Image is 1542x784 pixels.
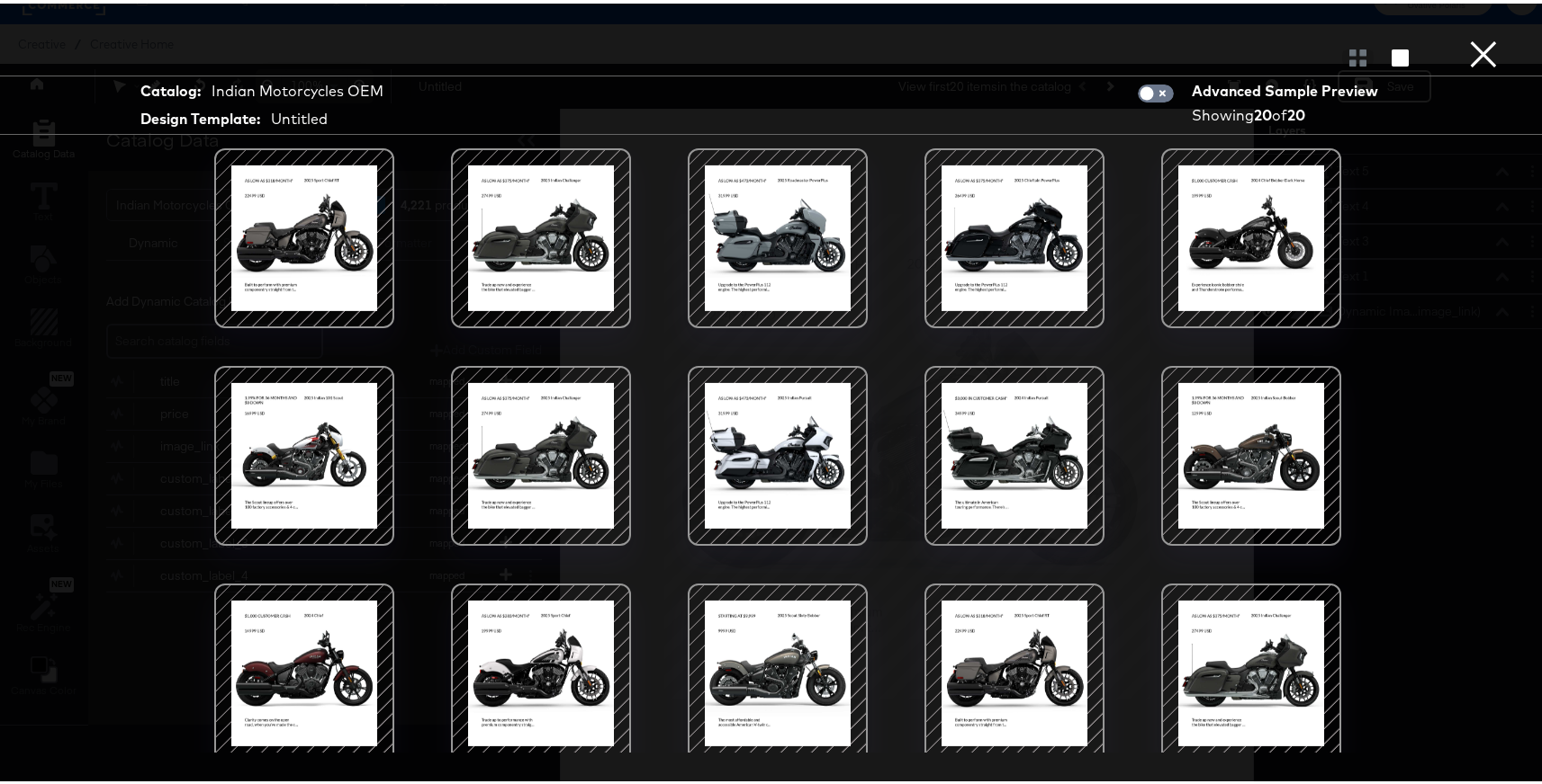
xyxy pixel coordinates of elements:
div: Untitled [271,105,328,126]
strong: Design Template: [140,105,260,126]
strong: 20 [1254,102,1272,120]
div: Advanced Sample Preview [1192,77,1384,98]
strong: Catalog: [140,77,201,98]
div: Showing of [1192,102,1384,122]
div: Indian Motorcycles OEM [212,77,383,98]
strong: 20 [1287,102,1305,120]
